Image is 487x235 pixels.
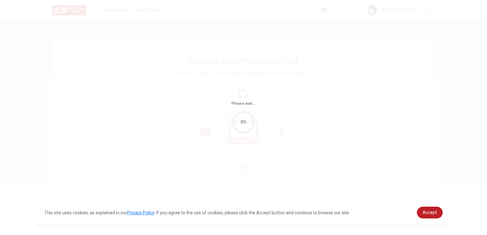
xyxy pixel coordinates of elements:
span: This site uses cookies, as explained in our . If you agree to the use of cookies, please click th... [44,210,350,215]
a: dismiss cookie message [417,207,443,218]
span: Please wait... [231,101,256,106]
div: cookieconsent [37,200,451,225]
div: 0% [241,118,247,126]
a: Privacy Policy [127,210,154,215]
span: Accept [423,210,437,215]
